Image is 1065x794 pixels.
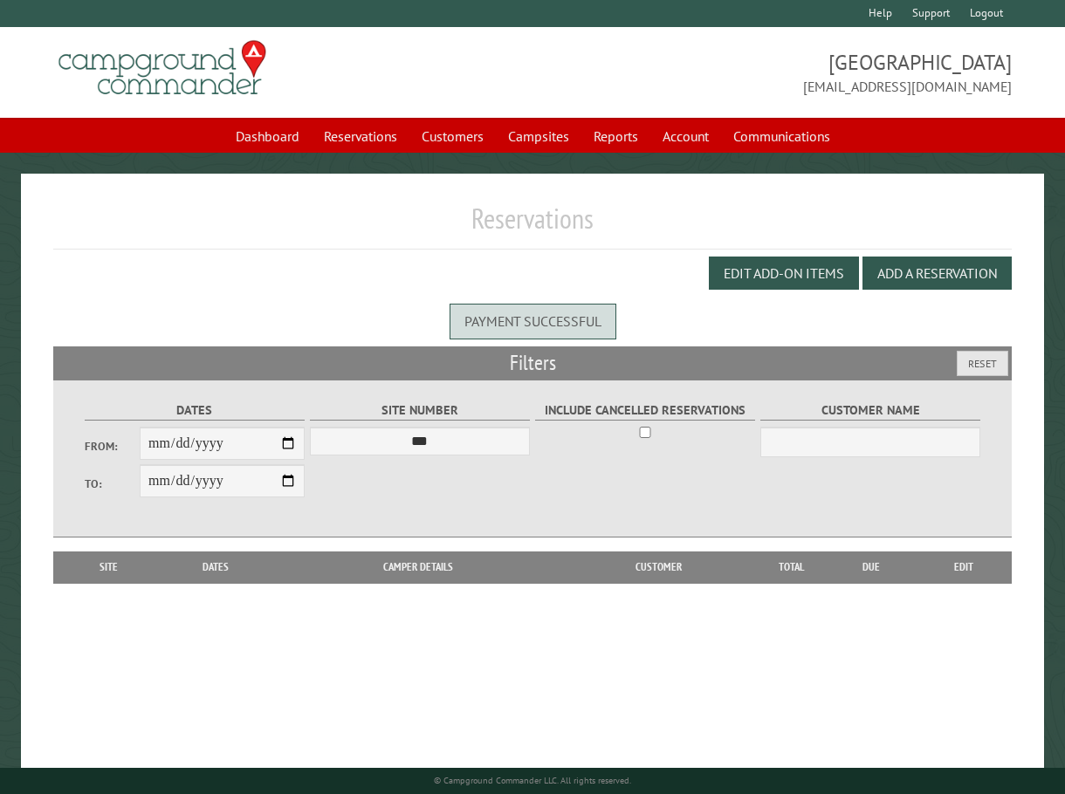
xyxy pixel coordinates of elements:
[310,400,530,421] label: Site Number
[652,120,719,153] a: Account
[535,400,755,421] label: Include Cancelled Reservations
[53,346,1012,380] h2: Filters
[583,120,649,153] a: Reports
[277,551,560,583] th: Camper Details
[709,257,859,290] button: Edit Add-on Items
[532,48,1012,97] span: [GEOGRAPHIC_DATA] [EMAIL_ADDRESS][DOMAIN_NAME]
[62,551,155,583] th: Site
[560,551,757,583] th: Customer
[225,120,310,153] a: Dashboard
[434,775,631,786] small: © Campground Commander LLC. All rights reserved.
[760,400,980,421] label: Customer Name
[85,400,305,421] label: Dates
[862,257,1012,290] button: Add a Reservation
[155,551,277,583] th: Dates
[498,120,580,153] a: Campsites
[827,551,917,583] th: Due
[411,120,494,153] a: Customers
[916,551,1012,583] th: Edit
[450,304,616,339] div: Payment successful
[757,551,827,583] th: Total
[85,438,140,455] label: From:
[53,202,1012,250] h1: Reservations
[957,351,1008,376] button: Reset
[313,120,408,153] a: Reservations
[53,34,271,102] img: Campground Commander
[723,120,841,153] a: Communications
[85,476,140,492] label: To:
